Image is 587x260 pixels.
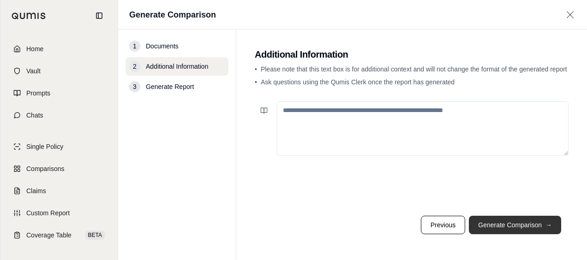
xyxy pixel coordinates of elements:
[26,208,70,218] span: Custom Report
[6,136,112,157] a: Single Policy
[545,220,552,230] span: →
[129,41,140,52] div: 1
[26,164,64,173] span: Comparisons
[92,8,107,23] button: Collapse sidebar
[255,78,257,86] span: •
[6,39,112,59] a: Home
[129,8,216,21] h1: Generate Comparison
[146,82,194,91] span: Generate Report
[26,186,46,195] span: Claims
[6,181,112,201] a: Claims
[6,61,112,81] a: Vault
[146,41,179,51] span: Documents
[26,44,43,53] span: Home
[469,216,561,234] button: Generate Comparison→
[85,230,105,240] span: BETA
[26,111,43,120] span: Chats
[6,225,112,245] a: Coverage TableBETA
[261,65,567,73] span: Please note that this text box is for additional context and will not change the format of the ge...
[129,61,140,72] div: 2
[421,216,465,234] button: Previous
[26,66,41,76] span: Vault
[6,159,112,179] a: Comparisons
[26,142,63,151] span: Single Policy
[255,48,569,61] h2: Additional Information
[146,62,208,71] span: Additional Information
[12,12,46,19] img: Qumis Logo
[26,89,50,98] span: Prompts
[6,83,112,103] a: Prompts
[26,230,72,240] span: Coverage Table
[255,65,257,73] span: •
[6,203,112,223] a: Custom Report
[261,78,455,86] span: Ask questions using the Qumis Clerk once the report has generated
[6,105,112,125] a: Chats
[129,81,140,92] div: 3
